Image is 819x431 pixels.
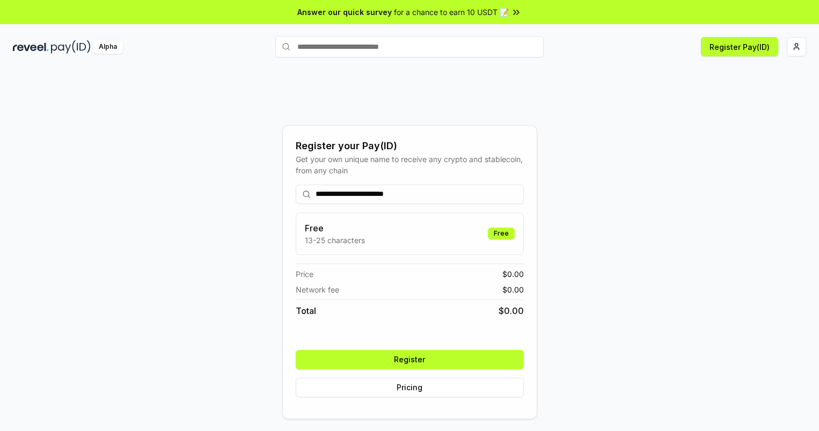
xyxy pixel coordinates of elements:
[488,228,515,239] div: Free
[296,284,339,295] span: Network fee
[305,235,365,246] p: 13-25 characters
[51,40,91,54] img: pay_id
[502,268,524,280] span: $ 0.00
[296,154,524,176] div: Get your own unique name to receive any crypto and stablecoin, from any chain
[296,268,313,280] span: Price
[305,222,365,235] h3: Free
[394,6,509,18] span: for a chance to earn 10 USDT 📝
[297,6,392,18] span: Answer our quick survey
[701,37,778,56] button: Register Pay(ID)
[502,284,524,295] span: $ 0.00
[296,304,316,317] span: Total
[296,138,524,154] div: Register your Pay(ID)
[296,350,524,369] button: Register
[296,378,524,397] button: Pricing
[93,40,123,54] div: Alpha
[499,304,524,317] span: $ 0.00
[13,40,49,54] img: reveel_dark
